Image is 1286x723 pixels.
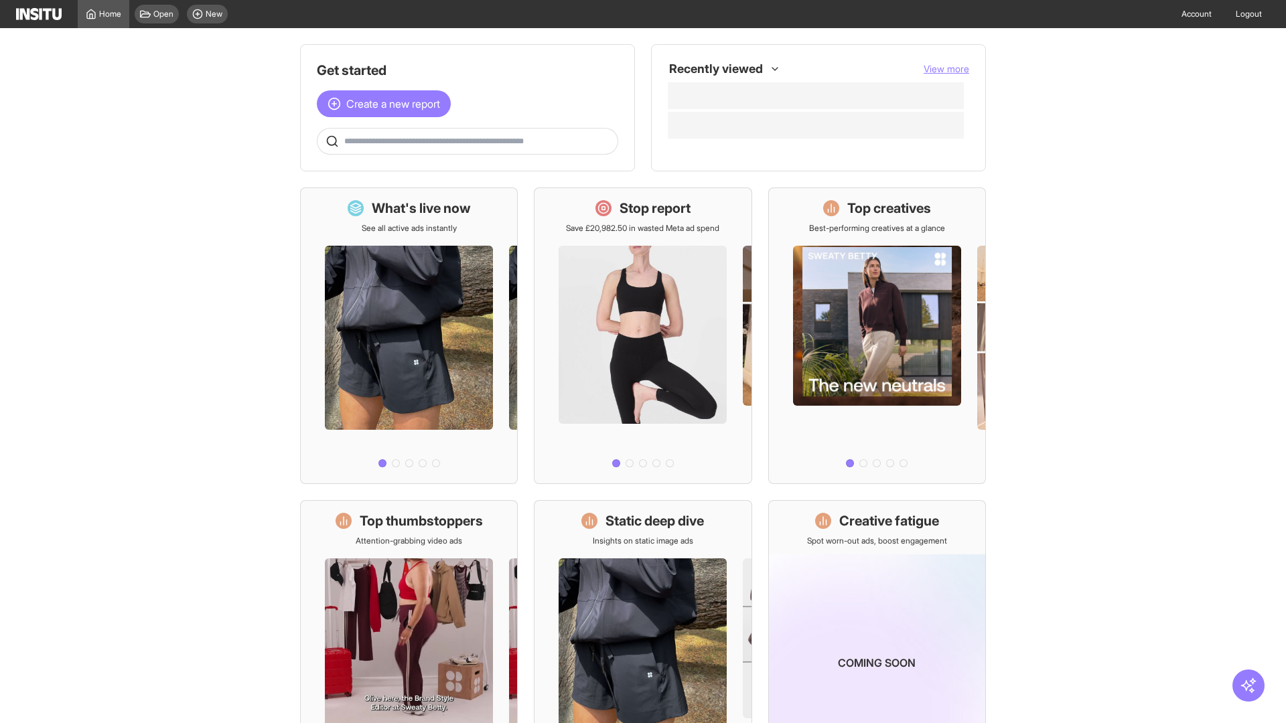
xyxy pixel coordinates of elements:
[356,536,462,546] p: Attention-grabbing video ads
[317,61,618,80] h1: Get started
[809,223,945,234] p: Best-performing creatives at a glance
[847,199,931,218] h1: Top creatives
[620,199,691,218] h1: Stop report
[153,9,173,19] span: Open
[99,9,121,19] span: Home
[346,96,440,112] span: Create a new report
[593,536,693,546] p: Insights on static image ads
[360,511,483,530] h1: Top thumbstoppers
[566,223,719,234] p: Save £20,982.50 in wasted Meta ad spend
[372,199,471,218] h1: What's live now
[924,63,969,74] span: View more
[317,90,451,117] button: Create a new report
[206,9,222,19] span: New
[605,511,704,530] h1: Static deep dive
[16,8,62,20] img: Logo
[300,187,518,484] a: What's live nowSee all active ads instantly
[534,187,752,484] a: Stop reportSave £20,982.50 in wasted Meta ad spend
[362,223,457,234] p: See all active ads instantly
[924,62,969,76] button: View more
[768,187,986,484] a: Top creativesBest-performing creatives at a glance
